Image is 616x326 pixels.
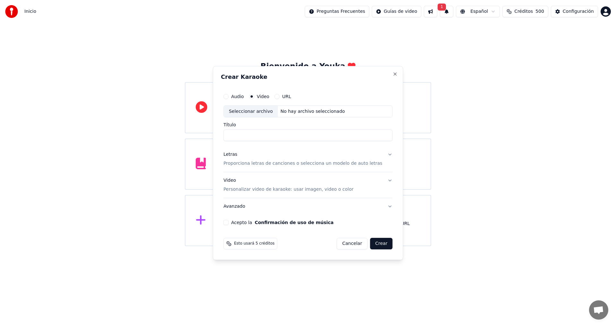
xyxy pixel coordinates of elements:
span: Esto usará 5 créditos [234,241,274,246]
div: No hay archivo seleccionado [278,108,347,115]
label: Video [257,94,269,99]
div: Seleccionar archivo [224,106,278,117]
button: LetrasProporciona letras de canciones o selecciona un modelo de auto letras [223,146,392,172]
p: Personalizar video de karaoke: usar imagen, video o color [223,186,353,193]
button: Cancelar [337,238,368,249]
button: VideoPersonalizar video de karaoke: usar imagen, video o color [223,172,392,198]
label: Audio [231,94,244,99]
p: Proporciona letras de canciones o selecciona un modelo de auto letras [223,161,382,167]
label: URL [282,94,291,99]
label: Título [223,123,392,127]
button: Acepto la [255,220,334,225]
h2: Crear Karaoke [221,74,395,80]
div: Letras [223,152,237,158]
div: Video [223,178,353,193]
button: Crear [370,238,392,249]
label: Acepto la [231,220,333,225]
button: Avanzado [223,198,392,215]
